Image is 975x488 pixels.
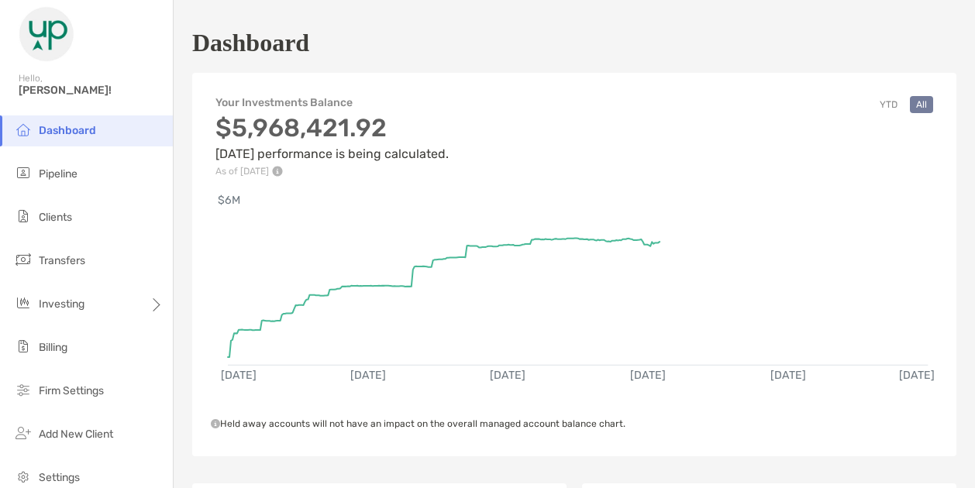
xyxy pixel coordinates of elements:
[192,29,309,57] h1: Dashboard
[771,369,807,383] text: [DATE]
[39,167,78,180] span: Pipeline
[631,369,667,383] text: [DATE]
[215,113,449,143] h3: $5,968,421.92
[19,84,164,97] span: [PERSON_NAME]!
[873,96,904,113] button: YTD
[215,166,449,177] p: As of [DATE]
[39,428,113,441] span: Add New Client
[211,418,625,429] span: Held away accounts will not have an impact on the overall managed account balance chart.
[14,250,33,269] img: transfers icon
[14,294,33,312] img: investing icon
[39,297,84,311] span: Investing
[14,337,33,356] img: billing icon
[39,384,104,397] span: Firm Settings
[14,424,33,442] img: add_new_client icon
[218,194,240,207] text: $6M
[491,369,526,383] text: [DATE]
[14,120,33,139] img: dashboard icon
[39,471,80,484] span: Settings
[39,211,72,224] span: Clients
[39,124,96,137] span: Dashboard
[272,166,283,177] img: Performance Info
[14,467,33,486] img: settings icon
[350,369,386,383] text: [DATE]
[39,254,85,267] span: Transfers
[14,163,33,182] img: pipeline icon
[901,369,936,383] text: [DATE]
[19,6,74,62] img: Zoe Logo
[221,369,257,383] text: [DATE]
[14,380,33,399] img: firm-settings icon
[215,96,449,109] h4: Your Investments Balance
[39,341,67,354] span: Billing
[14,207,33,225] img: clients icon
[910,96,933,113] button: All
[215,113,449,177] div: [DATE] performance is being calculated.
